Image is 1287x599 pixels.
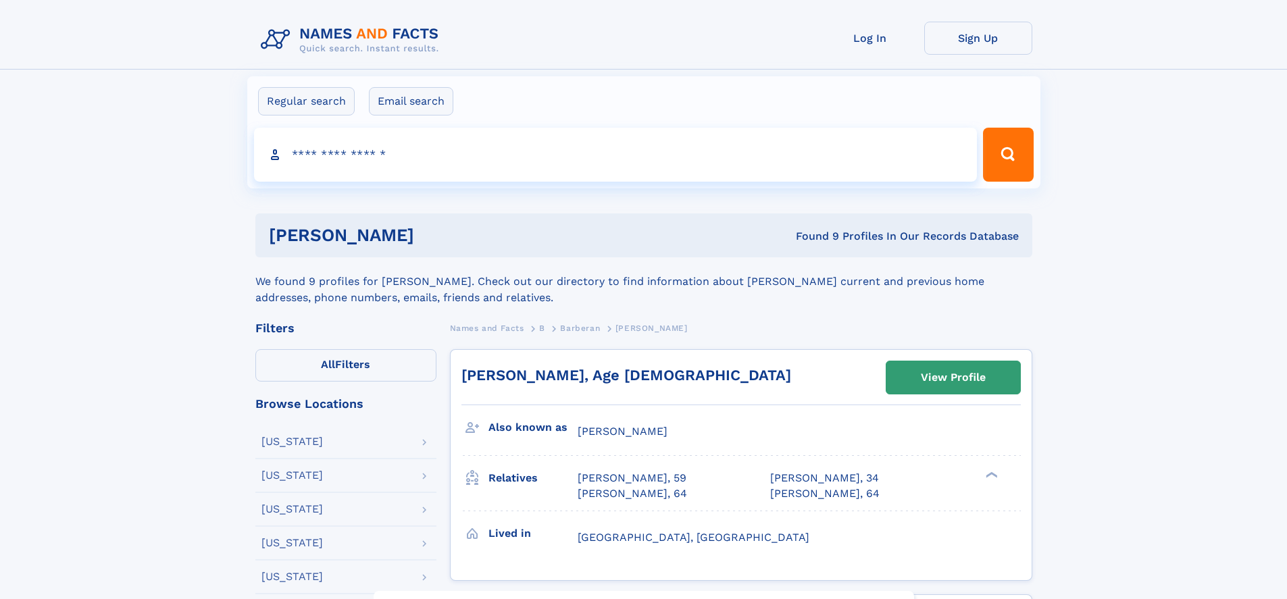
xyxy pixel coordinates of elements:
[605,229,1019,244] div: Found 9 Profiles In Our Records Database
[539,319,545,336] a: B
[560,323,600,333] span: Barberan
[369,87,453,115] label: Email search
[261,538,323,548] div: [US_STATE]
[982,471,999,479] div: ❯
[578,486,687,501] a: [PERSON_NAME], 64
[816,22,924,55] a: Log In
[461,367,791,384] a: [PERSON_NAME], Age [DEMOGRAPHIC_DATA]
[921,362,986,393] div: View Profile
[255,322,436,334] div: Filters
[488,467,578,490] h3: Relatives
[770,486,880,501] a: [PERSON_NAME], 64
[258,87,355,115] label: Regular search
[254,128,978,182] input: search input
[560,319,600,336] a: Barberan
[488,416,578,439] h3: Also known as
[261,571,323,582] div: [US_STATE]
[578,425,667,438] span: [PERSON_NAME]
[255,22,450,58] img: Logo Names and Facts
[578,531,809,544] span: [GEOGRAPHIC_DATA], [GEOGRAPHIC_DATA]
[261,504,323,515] div: [US_STATE]
[255,257,1032,306] div: We found 9 profiles for [PERSON_NAME]. Check out our directory to find information about [PERSON_...
[615,323,688,333] span: [PERSON_NAME]
[255,398,436,410] div: Browse Locations
[321,358,335,371] span: All
[450,319,524,336] a: Names and Facts
[269,227,605,244] h1: [PERSON_NAME]
[924,22,1032,55] a: Sign Up
[770,471,879,486] a: [PERSON_NAME], 34
[488,522,578,545] h3: Lived in
[261,470,323,481] div: [US_STATE]
[886,361,1020,394] a: View Profile
[255,349,436,382] label: Filters
[578,471,686,486] a: [PERSON_NAME], 59
[983,128,1033,182] button: Search Button
[261,436,323,447] div: [US_STATE]
[539,323,545,333] span: B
